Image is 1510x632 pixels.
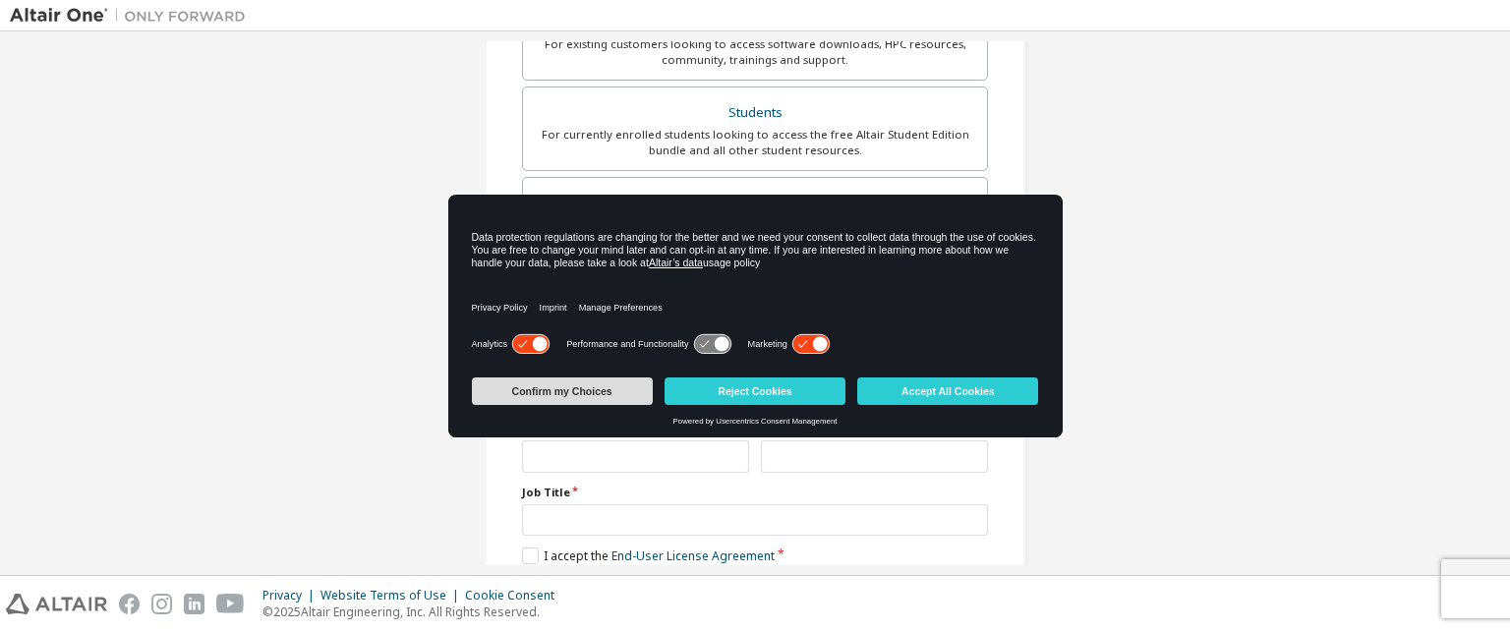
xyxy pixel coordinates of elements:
div: Privacy [262,588,320,603]
img: facebook.svg [119,594,140,614]
label: I accept the [522,547,775,564]
a: End-User License Agreement [611,547,775,564]
div: For currently enrolled students looking to access the free Altair Student Edition bundle and all ... [535,127,975,158]
div: Website Terms of Use [320,588,465,603]
img: Altair One [10,6,256,26]
p: © 2025 Altair Engineering, Inc. All Rights Reserved. [262,603,566,620]
img: linkedin.svg [184,594,204,614]
div: For existing customers looking to access software downloads, HPC resources, community, trainings ... [535,36,975,68]
div: Faculty [535,190,975,217]
img: youtube.svg [216,594,245,614]
img: instagram.svg [151,594,172,614]
img: altair_logo.svg [6,594,107,614]
label: Job Title [522,485,988,500]
div: Cookie Consent [465,588,566,603]
div: Students [535,99,975,127]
